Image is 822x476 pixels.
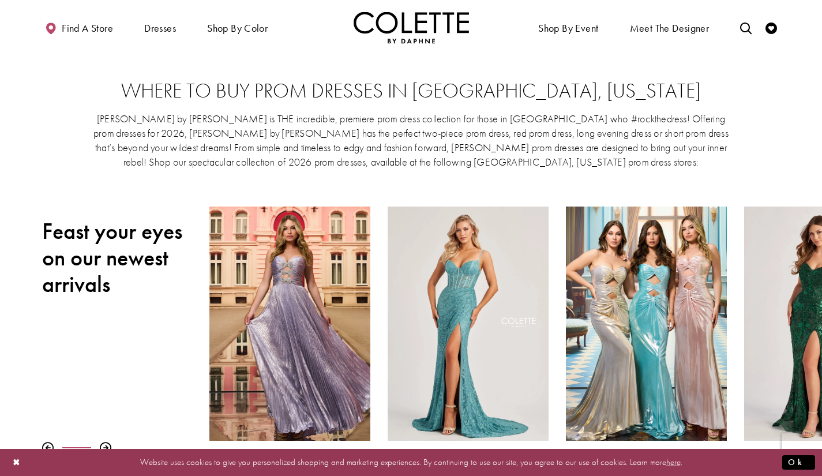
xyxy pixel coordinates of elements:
[388,207,549,441] a: Visit Colette by Daphne Style No. CL8405 Page
[627,12,712,43] a: Meet the designer
[388,448,544,460] span: [PERSON_NAME] by [PERSON_NAME]
[83,455,739,470] p: Website uses cookies to give you personalized shopping and marketing experiences. By continuing t...
[737,12,755,43] a: Toggle search
[141,12,179,43] span: Dresses
[538,23,598,34] span: Shop By Event
[144,23,176,34] span: Dresses
[566,448,722,460] span: [PERSON_NAME] by [PERSON_NAME]
[93,111,730,169] p: [PERSON_NAME] by [PERSON_NAME] is THE incredible, premiere prom dress collection for those in [GE...
[62,23,113,34] span: Find a store
[207,23,268,34] span: Shop by color
[782,455,815,470] button: Submit Dialog
[354,12,469,43] a: Visit Home Page
[65,80,757,103] h2: Where to buy prom dresses in [GEOGRAPHIC_DATA], [US_STATE]
[763,12,780,43] a: Check Wishlist
[209,448,366,460] span: [PERSON_NAME] by [PERSON_NAME]
[42,12,116,43] a: Find a store
[566,207,727,441] a: Visit Colette by Daphne Style No. CL8545 Page
[630,23,710,34] span: Meet the designer
[42,218,192,298] h2: Feast your eyes on our newest arrivals
[354,12,469,43] img: Colette by Daphne
[204,12,271,43] span: Shop by color
[7,452,27,473] button: Close Dialog
[535,12,601,43] span: Shop By Event
[666,456,681,468] a: here
[209,207,370,441] a: Visit Colette by Daphne Style No. CL8520 Page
